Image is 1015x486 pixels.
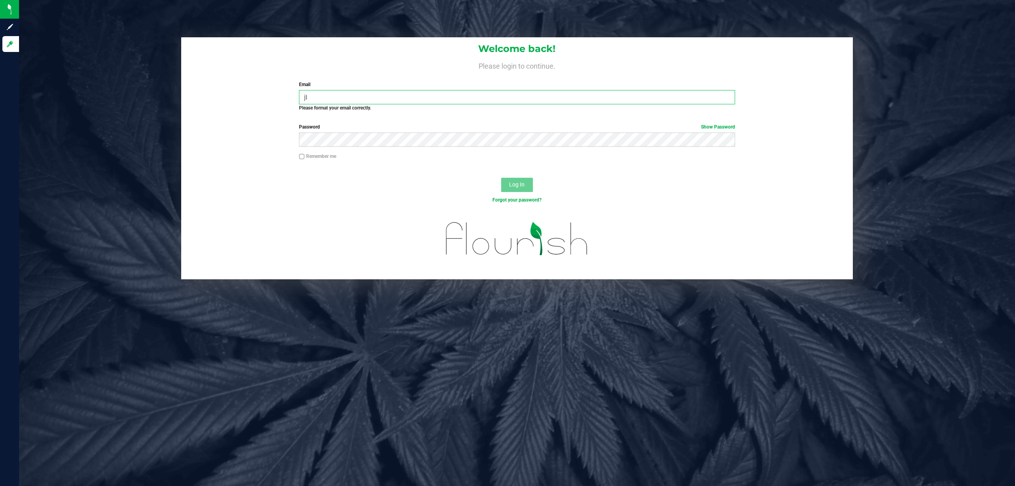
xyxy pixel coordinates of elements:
inline-svg: Log in [6,40,14,48]
button: Log In [501,178,533,192]
label: Email [299,81,735,88]
img: flourish_logo.svg [433,212,601,266]
a: Show Password [701,124,735,130]
strong: Please format your email correctly. [299,105,371,111]
h1: Welcome back! [181,44,853,54]
a: Forgot your password? [492,197,542,203]
inline-svg: Sign up [6,23,14,31]
span: Password [299,124,320,130]
input: Remember me [299,154,304,159]
span: Log In [509,181,525,188]
label: Remember me [299,153,336,160]
h4: Please login to continue. [181,60,853,70]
